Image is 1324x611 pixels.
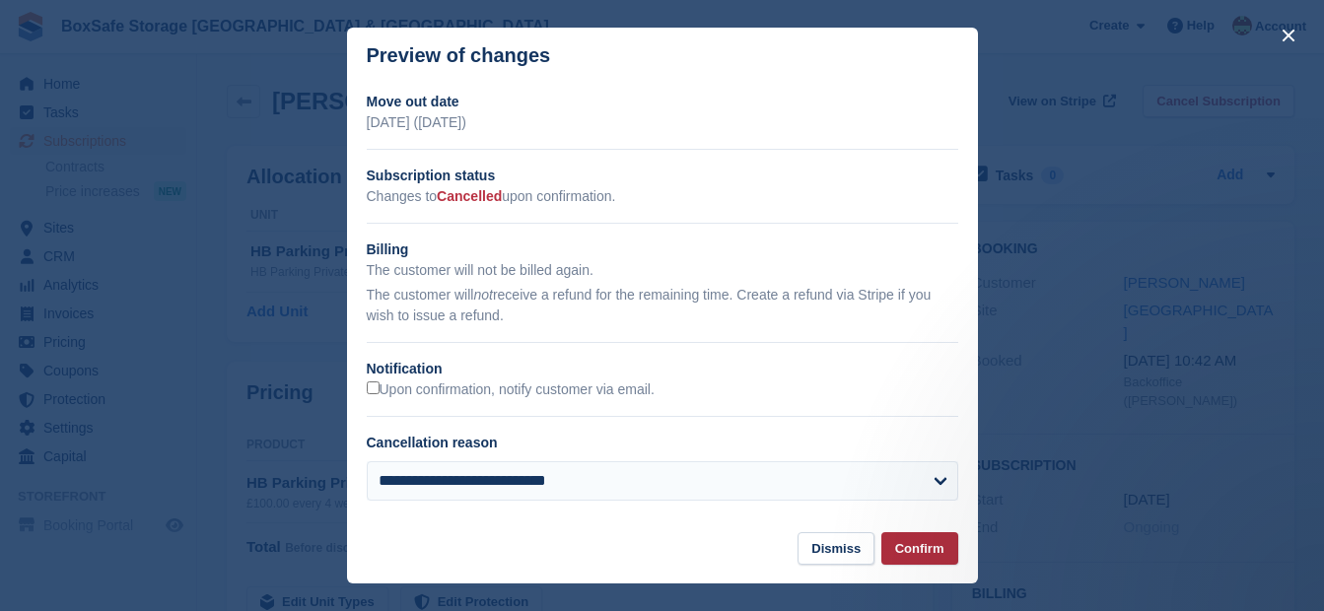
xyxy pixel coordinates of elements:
[473,287,492,303] em: not
[367,186,958,207] p: Changes to upon confirmation.
[367,44,551,67] p: Preview of changes
[437,188,502,204] span: Cancelled
[367,112,958,133] p: [DATE] ([DATE])
[1273,20,1304,51] button: close
[367,285,958,326] p: The customer will receive a refund for the remaining time. Create a refund via Stripe if you wish...
[367,260,958,281] p: The customer will not be billed again.
[367,435,498,450] label: Cancellation reason
[367,381,380,394] input: Upon confirmation, notify customer via email.
[367,381,655,399] label: Upon confirmation, notify customer via email.
[367,359,958,379] h2: Notification
[798,532,874,565] button: Dismiss
[367,239,958,260] h2: Billing
[367,166,958,186] h2: Subscription status
[881,532,958,565] button: Confirm
[367,92,958,112] h2: Move out date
